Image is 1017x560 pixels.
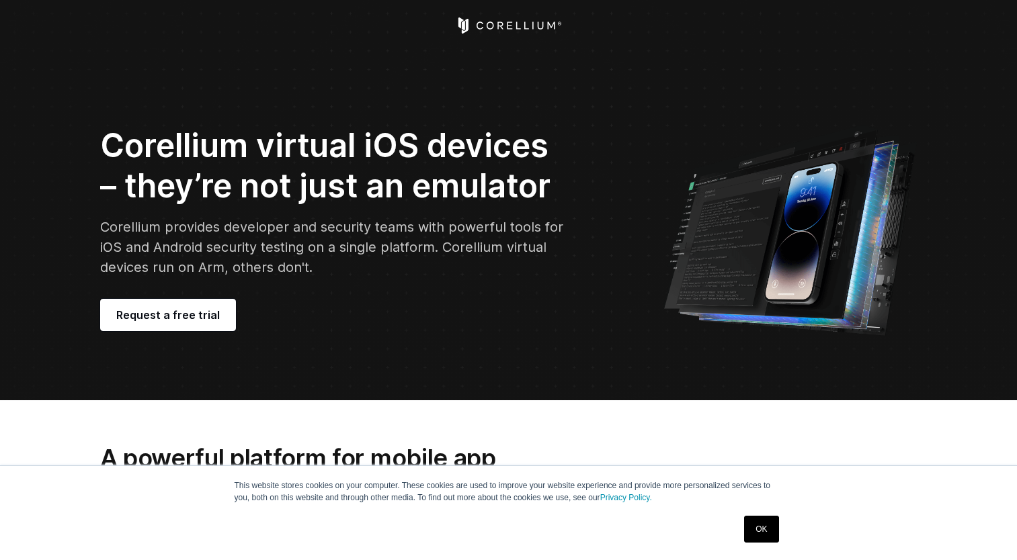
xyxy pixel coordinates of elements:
p: Corellium provides developer and security teams with powerful tools for iOS and Android security ... [100,217,569,277]
p: This website stores cookies on your computer. These cookies are used to improve your website expe... [235,479,783,504]
h2: Corellium virtual iOS devices – they’re not just an emulator [100,126,569,206]
a: Privacy Policy. [600,493,652,502]
h2: A powerful platform for mobile app security testing [100,443,559,503]
a: Corellium Home [455,17,562,34]
a: Request a free trial [100,299,236,331]
a: OK [744,516,778,543]
span: Request a free trial [116,307,220,323]
img: Corellium UI [663,121,918,336]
